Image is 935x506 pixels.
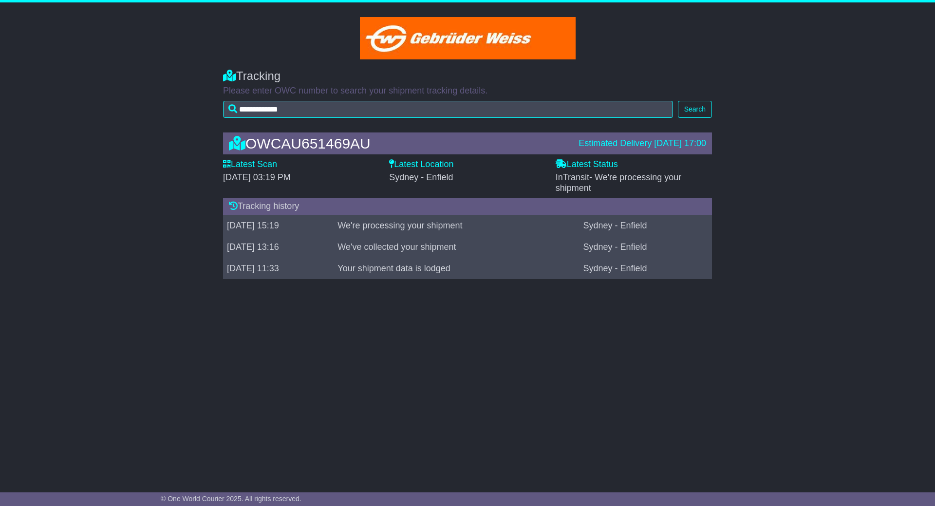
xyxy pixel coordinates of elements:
[334,236,579,258] td: We've collected your shipment
[223,69,712,83] div: Tracking
[360,17,576,59] img: GetCustomerLogo
[389,172,453,182] span: Sydney - Enfield
[223,172,291,182] span: [DATE] 03:19 PM
[223,159,277,170] label: Latest Scan
[580,215,712,236] td: Sydney - Enfield
[161,495,301,503] span: © One World Courier 2025. All rights reserved.
[223,236,334,258] td: [DATE] 13:16
[389,159,453,170] label: Latest Location
[579,138,706,149] div: Estimated Delivery [DATE] 17:00
[334,215,579,236] td: We're processing your shipment
[224,135,574,151] div: OWCAU651469AU
[556,159,618,170] label: Latest Status
[223,215,334,236] td: [DATE] 15:19
[223,86,712,96] p: Please enter OWC number to search your shipment tracking details.
[678,101,712,118] button: Search
[556,172,682,193] span: - We're processing your shipment
[223,198,712,215] div: Tracking history
[580,258,712,279] td: Sydney - Enfield
[556,172,682,193] span: InTransit
[223,258,334,279] td: [DATE] 11:33
[580,236,712,258] td: Sydney - Enfield
[334,258,579,279] td: Your shipment data is lodged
